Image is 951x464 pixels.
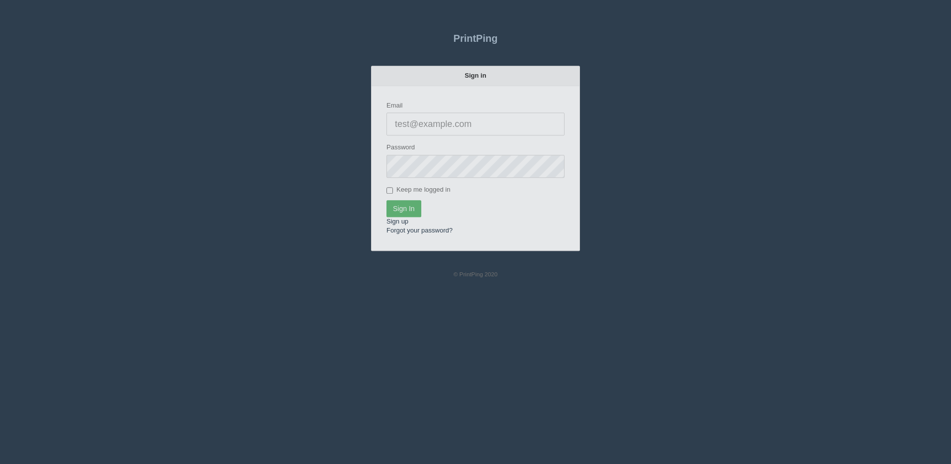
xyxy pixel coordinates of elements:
[386,142,415,151] label: Password
[386,199,421,216] input: Sign In
[386,184,450,194] label: Keep me logged in
[386,100,403,110] label: Email
[386,217,408,224] a: Sign up
[465,71,486,78] strong: Sign in
[454,271,498,277] small: © PrintPing 2020
[386,186,393,193] input: Keep me logged in
[386,226,453,233] a: Forgot your password?
[386,112,565,134] input: test@example.com
[371,25,580,50] a: PrintPing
